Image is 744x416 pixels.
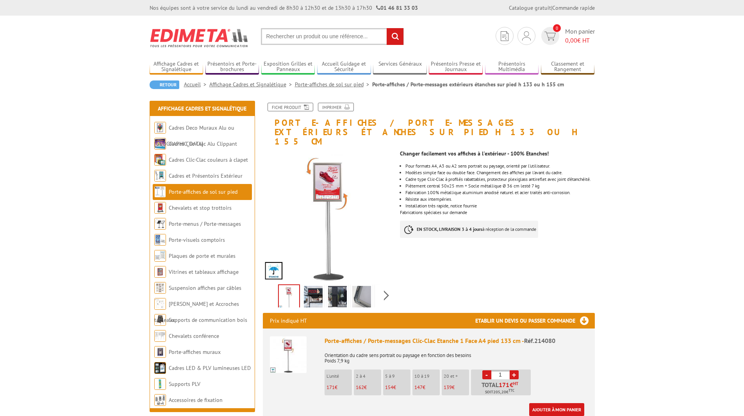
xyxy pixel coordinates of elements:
[327,373,352,379] p: L'unité
[328,286,347,310] img: porte_messages_sol_etanches_exterieurs_sur_pieds_214080_4.jpg
[169,332,219,339] a: Chevalets conférence
[429,61,483,73] a: Présentoirs Presse et Journaux
[154,378,166,390] img: Supports PLV
[405,164,594,168] li: Pour formats A4, A3 ou A2 sens portrait ou paysage, orienté par l’utilisateur.
[385,385,410,390] p: €
[209,81,295,88] a: Affichage Cadres et Signalétique
[154,218,166,230] img: Porte-menus / Porte-messages
[552,4,595,11] a: Commande rapide
[385,384,393,391] span: 154
[169,284,241,291] a: Suspension affiches par câbles
[385,373,410,379] p: 5 à 9
[499,382,510,388] span: 171
[510,382,513,388] span: €
[405,197,594,202] li: Résiste aux intempéries.
[304,286,323,310] img: porte_messages_sol_etanches_exterieurs_sur_pieds_214080_3.jpg
[261,28,404,45] input: Rechercher un produit ou une référence...
[169,252,236,259] a: Plaques de porte et murales
[169,364,251,371] a: Cadres LED & PLV lumineuses LED
[154,346,166,358] img: Porte-affiches muraux
[414,384,423,391] span: 147
[400,221,538,238] p: à réception de la commande
[169,268,239,275] a: Vitrines et tableaux affichage
[524,337,555,345] span: Réf.214080
[541,61,595,73] a: Classement et Rangement
[356,385,381,390] p: €
[405,190,594,195] li: Fabrication 100% métallique aluminium anodisé naturel et acier traités anti-corrosion.
[154,186,166,198] img: Porte-affiches de sol sur pied
[154,154,166,166] img: Cadres Clic-Clac couleurs à clapet
[150,80,179,89] a: Retour
[318,103,354,111] a: Imprimer
[169,348,221,355] a: Porte-affiches muraux
[154,202,166,214] img: Chevalets et stop trottoirs
[270,336,307,373] img: Porte-affiches / Porte-messages Clic-Clac Etanche 1 Face A4 pied 133 cm
[565,36,577,44] span: 0,00
[372,80,564,88] li: Porte-affiches / Porte-messages extérieurs étanches sur pied h 133 ou h 155 cm
[414,385,440,390] p: €
[325,336,588,345] div: Porte-affiches / Porte-messages Clic-Clac Etanche 1 Face A4 pied 133 cm -
[565,27,595,45] span: Mon panier
[327,385,352,390] p: €
[414,373,440,379] p: 10 à 19
[150,23,249,52] img: Edimeta
[444,385,469,390] p: €
[154,300,239,323] a: [PERSON_NAME] et Accroches tableaux
[169,156,248,163] a: Cadres Clic-Clac couleurs à clapet
[475,313,595,329] h3: Etablir un devis ou passer commande
[373,61,427,73] a: Services Généraux
[553,24,561,32] span: 0
[376,4,418,11] strong: 01 46 81 33 03
[352,286,371,310] img: 214080_clic_clac.jpg
[150,4,418,12] div: Nos équipes sont à votre service du lundi au vendredi de 8h30 à 12h30 et de 13h30 à 17h30
[376,286,395,310] img: 214080_detail.jpg
[295,81,372,88] a: Porte-affiches de sol sur pied
[154,330,166,342] img: Chevalets conférence
[154,234,166,246] img: Porte-visuels comptoirs
[387,28,403,45] input: rechercher
[169,220,241,227] a: Porte-menus / Porte-messages
[261,61,315,73] a: Exposition Grilles et Panneaux
[205,61,259,73] a: Présentoirs et Porte-brochures
[154,170,166,182] img: Cadres et Présentoirs Extérieur
[154,362,166,374] img: Cadres LED & PLV lumineuses LED
[400,150,549,157] strong: Changer facilement vos affiches à l'extérieur - 100% Etanches!
[510,370,519,379] a: +
[270,313,307,329] p: Prix indiqué HT
[405,177,594,182] li: Cadre type Clic-Clac à profilés rabattables, protecteur plexiglass antireflet avec joint d’étanch...
[485,61,539,73] a: Présentoirs Multimédia
[417,226,482,232] strong: EN STOCK, LIVRAISON 3 à 4 jours
[169,140,237,147] a: Cadres Clic-Clac Alu Clippant
[154,298,166,310] img: Cimaises et Accroches tableaux
[513,381,518,386] sup: HT
[400,146,600,246] div: Fabrications spéciales sur demande
[405,204,594,208] li: Installation très rapide, notice fournie
[169,172,243,179] a: Cadres et Présentoirs Extérieur
[154,124,234,147] a: Cadres Deco Muraux Alu ou [GEOGRAPHIC_DATA]
[154,266,166,278] img: Vitrines et tableaux affichage
[317,61,371,73] a: Accueil Guidage et Sécurité
[325,347,588,364] p: Orientation du cadre sens portrait ou paysage en fonction des besoins Poids 7,9 kg
[493,389,506,395] span: 205,20
[565,36,595,45] span: € HT
[263,150,394,282] img: panneaux_affichage_exterieurs_etanches_sur_pied_214080_fleche.jpg
[522,31,531,41] img: devis rapide
[268,103,313,111] a: Fiche produit
[356,373,381,379] p: 2 à 4
[154,282,166,294] img: Suspension affiches par câbles
[444,384,452,391] span: 139
[257,103,601,146] h1: Porte-affiches / Porte-messages extérieurs étanches sur pied h 133 ou h 155 cm
[279,285,299,309] img: panneaux_affichage_exterieurs_etanches_sur_pied_214080_fleche.jpg
[169,188,237,195] a: Porte-affiches de sol sur pied
[509,4,595,12] div: |
[158,105,246,112] a: Affichage Cadres et Signalétique
[169,236,225,243] a: Porte-visuels comptoirs
[169,316,247,323] a: Supports de communication bois
[473,382,531,395] p: Total
[327,384,335,391] span: 171
[154,394,166,406] img: Accessoires de fixation
[169,204,232,211] a: Chevalets et stop trottoirs
[154,122,166,134] img: Cadres Deco Muraux Alu ou Bois
[356,384,364,391] span: 162
[154,250,166,262] img: Plaques de porte et murales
